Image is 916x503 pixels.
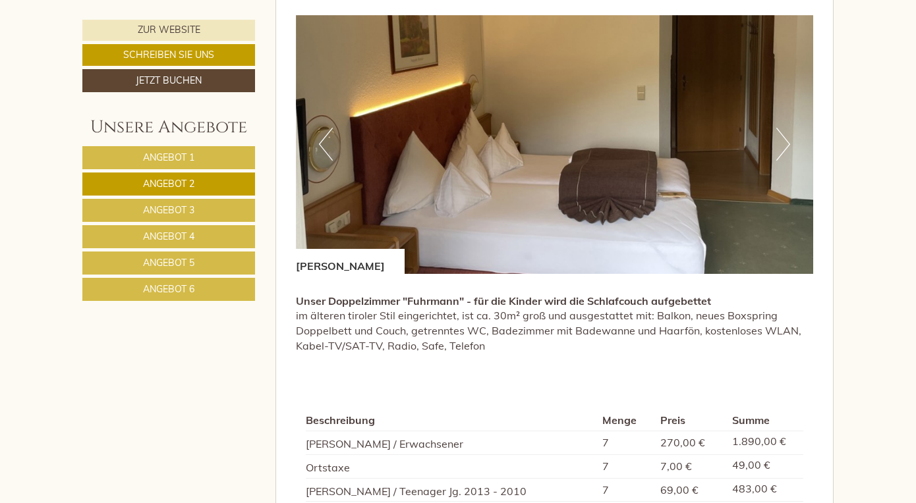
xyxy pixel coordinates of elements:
p: im älteren tiroler Stil eingerichtet, ist ca. 30m² groß und ausgestattet mit: Balkon, neues Boxsp... [296,294,814,354]
span: Angebot 1 [143,151,194,163]
button: Previous [319,128,333,161]
span: 270,00 € [660,436,705,449]
td: Ortstaxe [306,454,598,478]
a: Jetzt buchen [82,69,255,92]
th: Beschreibung [306,410,598,431]
a: Schreiben Sie uns [82,44,255,66]
a: Zur Website [82,20,255,41]
th: Preis [655,410,726,431]
span: 7,00 € [660,460,692,473]
button: Next [776,128,790,161]
th: Summe [727,410,803,431]
th: Menge [597,410,655,431]
span: Angebot 4 [143,230,194,242]
td: 7 [597,454,655,478]
td: [PERSON_NAME] / Teenager Jg. 2013 - 2010 [306,478,598,502]
td: 49,00 € [727,454,803,478]
div: Unsere Angebote [82,115,255,140]
span: Angebot 2 [143,178,194,190]
span: Angebot 5 [143,257,194,269]
span: 69,00 € [660,483,699,496]
td: [PERSON_NAME] / Erwachsener [306,431,598,454]
td: 1.890,00 € [727,431,803,454]
td: 483,00 € [727,478,803,502]
span: Angebot 6 [143,283,194,295]
div: [PERSON_NAME] [296,249,405,274]
strong: Unser Doppelzimmer "Fuhrmann" - für die Kinder wird die Schlafcouch aufgebettet [296,294,711,307]
td: 7 [597,431,655,454]
img: image [296,15,814,274]
span: Angebot 3 [143,204,194,216]
td: 7 [597,478,655,502]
